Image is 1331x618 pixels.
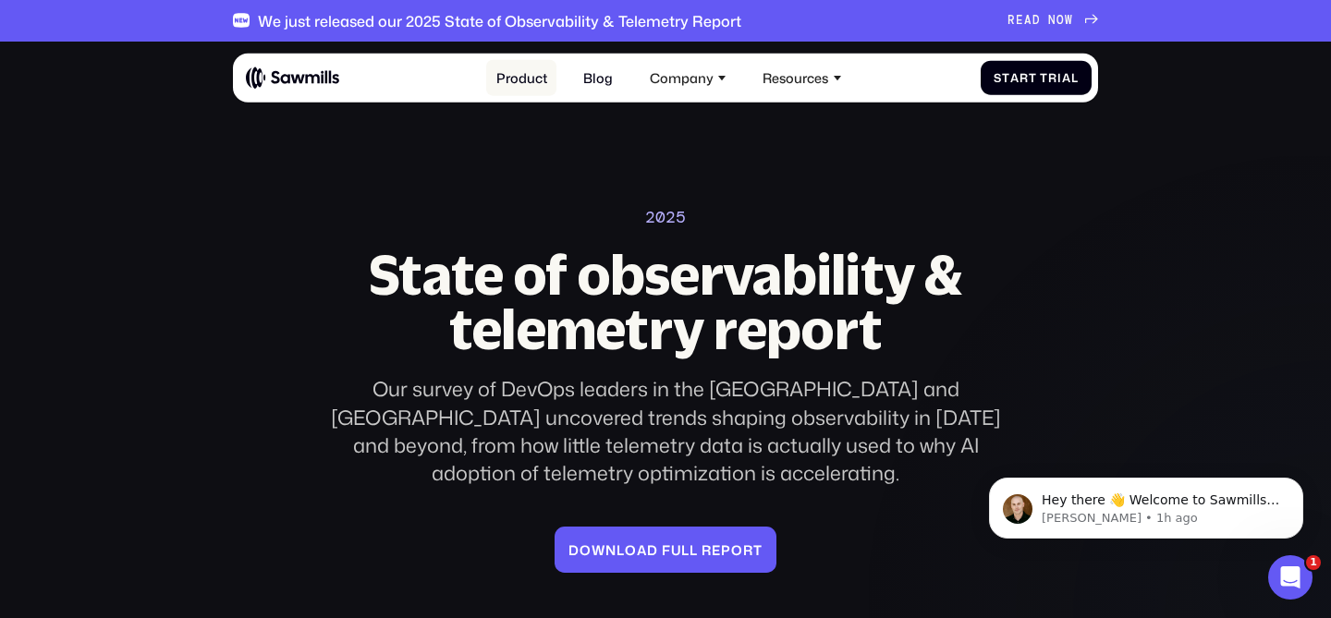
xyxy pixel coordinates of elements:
span: A [1024,14,1032,28]
span: e [712,542,721,558]
span: r [1020,70,1029,84]
span: E [1016,14,1024,28]
span: n [605,542,617,558]
iframe: Intercom live chat [1268,555,1313,600]
span: W [1065,14,1073,28]
span: t [1002,70,1010,84]
span: t [753,542,763,558]
div: Resources [763,69,828,85]
span: i [1057,70,1062,84]
span: D [568,542,580,558]
span: u [671,542,682,558]
span: O [1056,14,1065,28]
span: S [994,70,1002,84]
div: Company [640,59,737,95]
div: Resources [753,59,852,95]
span: p [721,542,731,558]
span: r [702,542,712,558]
span: R [1007,14,1016,28]
span: N [1048,14,1056,28]
span: l [681,542,690,558]
div: Company [650,69,714,85]
h2: State of observability & telemetry report [312,248,1020,356]
span: d [647,542,658,558]
a: Blog [573,59,623,95]
a: Downloadfullreport [555,527,775,573]
span: a [1062,70,1071,84]
iframe: Intercom notifications message [961,439,1331,568]
span: 1 [1306,555,1321,570]
span: a [637,542,647,558]
div: We just released our 2025 State of Observability & Telemetry Report [258,12,741,30]
span: t [1029,70,1037,84]
a: READNOW [1007,14,1098,28]
span: a [1010,70,1020,84]
span: o [731,542,743,558]
span: T [1040,70,1048,84]
span: l [690,542,698,558]
span: l [1071,70,1079,84]
div: 2025 [645,208,686,228]
span: r [1048,70,1057,84]
div: Our survey of DevOps leaders in the [GEOGRAPHIC_DATA] and [GEOGRAPHIC_DATA] uncovered trends shap... [312,375,1020,487]
a: StartTrial [981,60,1092,94]
span: D [1032,14,1041,28]
span: o [625,542,637,558]
span: f [662,542,671,558]
span: r [743,542,753,558]
span: o [580,542,592,558]
span: w [592,542,605,558]
span: l [617,542,625,558]
a: Product [486,59,557,95]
